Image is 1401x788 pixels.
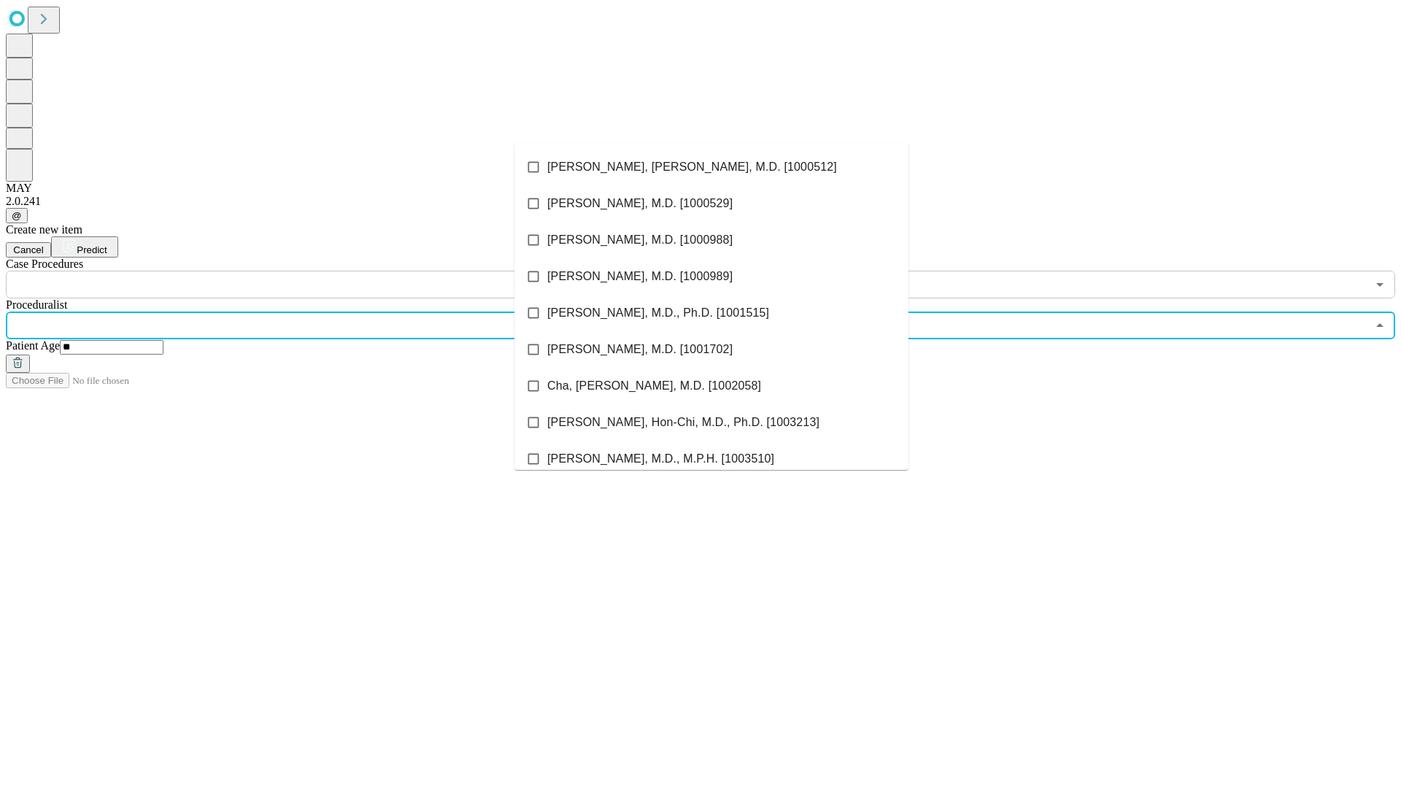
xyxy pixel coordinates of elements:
[547,341,733,358] span: [PERSON_NAME], M.D. [1001702]
[547,231,733,249] span: [PERSON_NAME], M.D. [1000988]
[51,236,118,258] button: Predict
[547,268,733,285] span: [PERSON_NAME], M.D. [1000989]
[547,377,761,395] span: Cha, [PERSON_NAME], M.D. [1002058]
[547,450,774,468] span: [PERSON_NAME], M.D., M.P.H. [1003510]
[6,182,1395,195] div: MAY
[6,258,83,270] span: Scheduled Procedure
[1370,315,1390,336] button: Close
[6,242,51,258] button: Cancel
[6,223,82,236] span: Create new item
[547,158,837,176] span: [PERSON_NAME], [PERSON_NAME], M.D. [1000512]
[6,195,1395,208] div: 2.0.241
[6,298,67,311] span: Proceduralist
[6,339,60,352] span: Patient Age
[12,210,22,221] span: @
[547,414,819,431] span: [PERSON_NAME], Hon-Chi, M.D., Ph.D. [1003213]
[547,304,769,322] span: [PERSON_NAME], M.D., Ph.D. [1001515]
[6,208,28,223] button: @
[13,244,44,255] span: Cancel
[547,195,733,212] span: [PERSON_NAME], M.D. [1000529]
[77,244,107,255] span: Predict
[1370,274,1390,295] button: Open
